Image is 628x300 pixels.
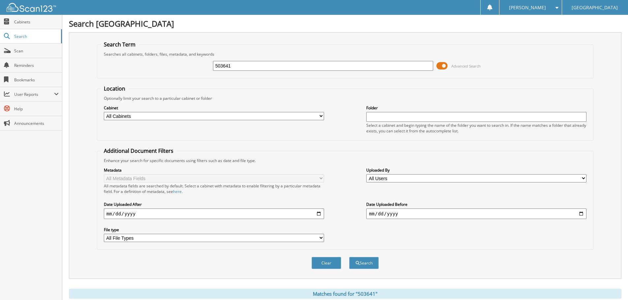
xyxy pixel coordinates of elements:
[509,6,546,10] span: [PERSON_NAME]
[14,106,59,112] span: Help
[7,3,56,12] img: scan123-logo-white.svg
[104,167,324,173] label: Metadata
[366,167,586,173] label: Uploaded By
[14,121,59,126] span: Announcements
[69,18,621,29] h1: Search [GEOGRAPHIC_DATA]
[104,183,324,194] div: All metadata fields are searched by default. Select a cabinet with metadata to enable filtering b...
[14,77,59,83] span: Bookmarks
[366,202,586,207] label: Date Uploaded Before
[14,34,58,39] span: Search
[104,202,324,207] label: Date Uploaded After
[104,105,324,111] label: Cabinet
[366,105,586,111] label: Folder
[14,92,54,97] span: User Reports
[173,189,182,194] a: here
[104,227,324,232] label: File type
[366,208,586,219] input: end
[101,158,590,163] div: Enhance your search for specific documents using filters such as date and file type.
[101,85,129,92] legend: Location
[101,147,177,154] legend: Additional Document Filters
[101,51,590,57] div: Searches all cabinets, folders, files, metadata, and keywords
[101,95,590,101] div: Optionally limit your search to a particular cabinet or folder
[572,6,618,10] span: [GEOGRAPHIC_DATA]
[14,63,59,68] span: Reminders
[312,257,341,269] button: Clear
[69,289,621,299] div: Matches found for "503641"
[14,19,59,25] span: Cabinets
[451,64,481,68] span: Advanced Search
[104,208,324,219] input: start
[349,257,379,269] button: Search
[14,48,59,54] span: Scan
[101,41,139,48] legend: Search Term
[366,123,586,134] div: Select a cabinet and begin typing the name of the folder you want to search in. If the name match...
